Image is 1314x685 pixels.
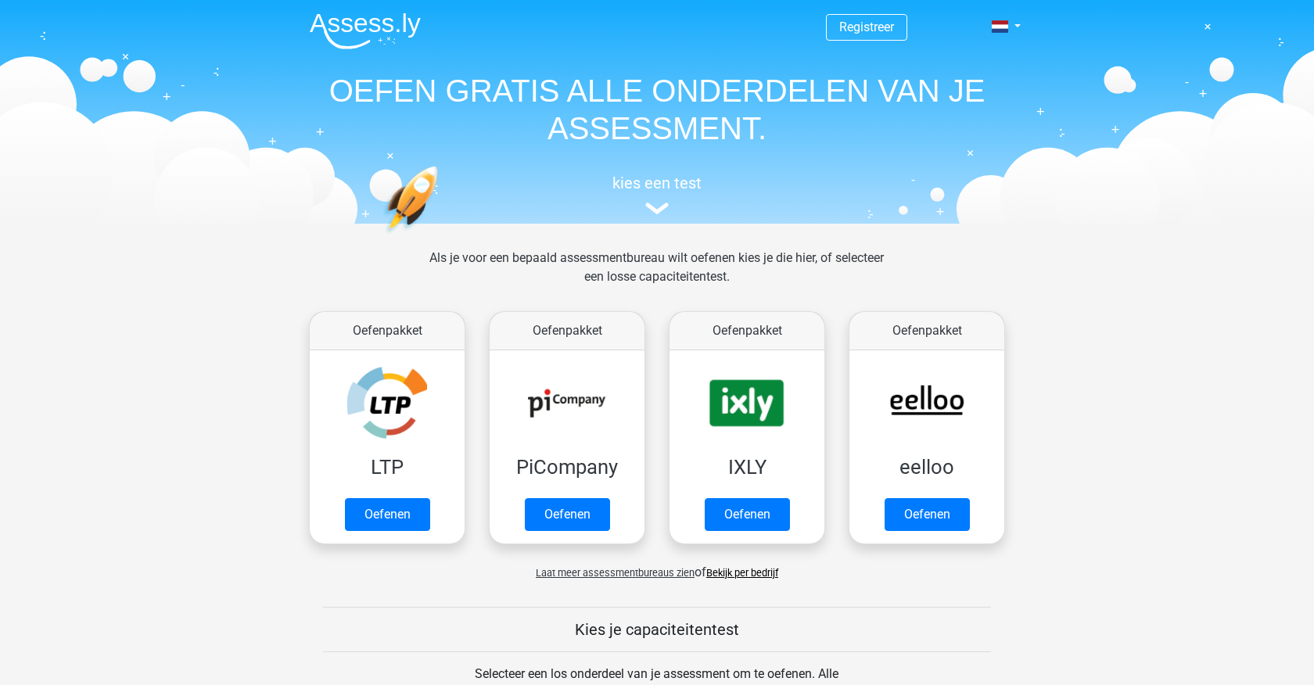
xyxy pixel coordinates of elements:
[297,174,1017,215] a: kies een test
[645,203,669,214] img: assessment
[323,620,991,639] h5: Kies je capaciteitentest
[297,551,1017,582] div: of
[536,567,695,579] span: Laat meer assessmentbureaus zien
[417,249,896,305] div: Als je voor een bepaald assessmentbureau wilt oefenen kies je die hier, of selecteer een losse ca...
[297,72,1017,147] h1: OEFEN GRATIS ALLE ONDERDELEN VAN JE ASSESSMENT.
[345,498,430,531] a: Oefenen
[525,498,610,531] a: Oefenen
[885,498,970,531] a: Oefenen
[705,498,790,531] a: Oefenen
[839,20,894,34] a: Registreer
[297,174,1017,192] h5: kies een test
[310,13,421,49] img: Assessly
[706,567,778,579] a: Bekijk per bedrijf
[383,166,498,307] img: oefenen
